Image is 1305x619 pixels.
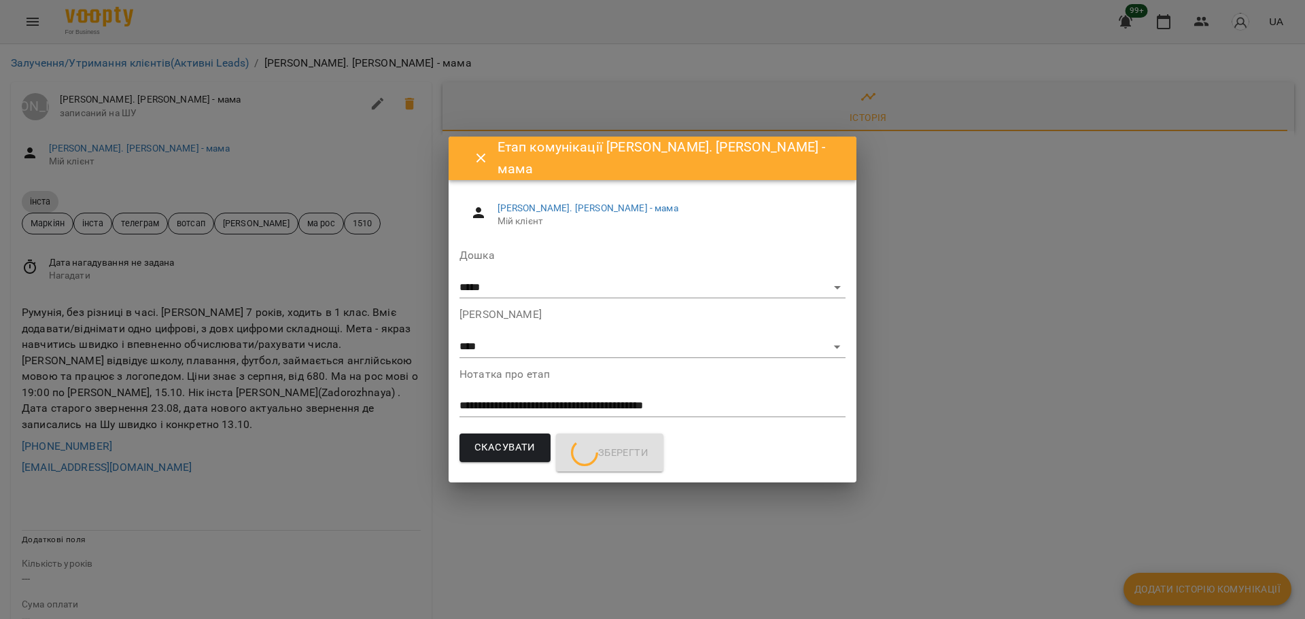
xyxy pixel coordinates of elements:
[465,142,498,175] button: Close
[498,215,835,228] span: Мій клієнт
[474,439,536,457] span: Скасувати
[459,250,846,261] label: Дошка
[459,309,846,320] label: [PERSON_NAME]
[459,369,846,380] label: Нотатка про етап
[498,202,678,213] a: [PERSON_NAME]. [PERSON_NAME] - мама
[459,434,551,462] button: Скасувати
[498,137,840,179] h6: Етап комунікації [PERSON_NAME]. [PERSON_NAME] - мама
